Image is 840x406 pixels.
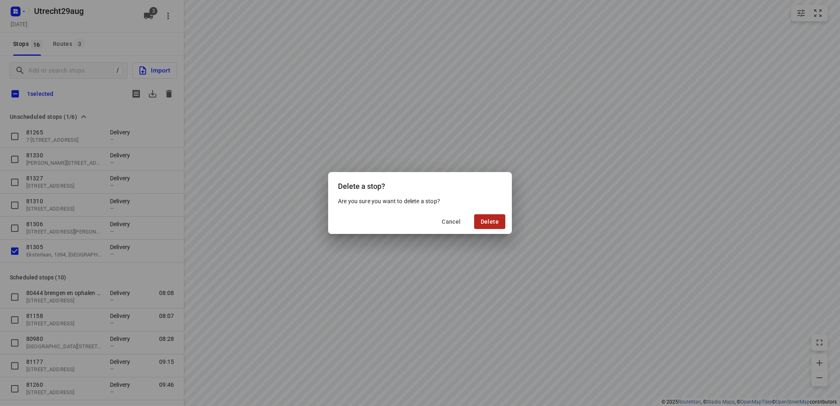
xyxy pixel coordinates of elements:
[474,214,505,229] button: Delete
[442,218,461,225] span: Cancel
[435,214,467,229] button: Cancel
[338,197,502,205] p: Are you sure you want to delete a stop?
[328,172,512,197] div: Delete a stop?
[481,218,499,225] span: Delete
